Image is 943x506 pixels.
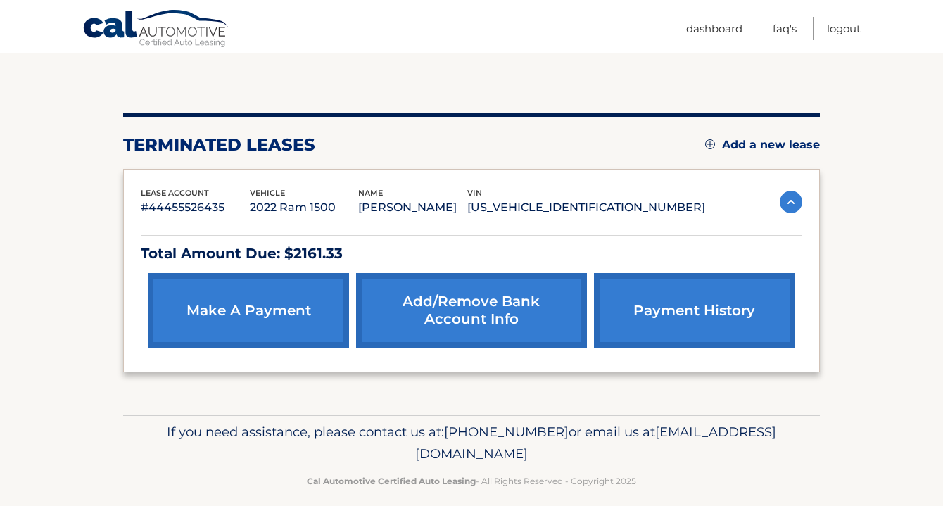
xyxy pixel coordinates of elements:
[686,17,742,40] a: Dashboard
[594,273,795,348] a: payment history
[467,198,705,217] p: [US_VEHICLE_IDENTIFICATION_NUMBER]
[467,188,482,198] span: vin
[705,139,715,149] img: add.svg
[123,134,315,156] h2: terminated leases
[827,17,861,40] a: Logout
[358,188,383,198] span: name
[307,476,476,486] strong: Cal Automotive Certified Auto Leasing
[141,198,250,217] p: #44455526435
[250,198,359,217] p: 2022 Ram 1500
[250,188,285,198] span: vehicle
[132,474,811,488] p: - All Rights Reserved - Copyright 2025
[141,241,802,266] p: Total Amount Due: $2161.33
[773,17,797,40] a: FAQ's
[141,188,209,198] span: lease account
[705,138,820,152] a: Add a new lease
[82,9,230,50] a: Cal Automotive
[780,191,802,213] img: accordion-active.svg
[444,424,569,440] span: [PHONE_NUMBER]
[132,421,811,466] p: If you need assistance, please contact us at: or email us at
[358,198,467,217] p: [PERSON_NAME]
[148,273,349,348] a: make a payment
[356,273,586,348] a: Add/Remove bank account info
